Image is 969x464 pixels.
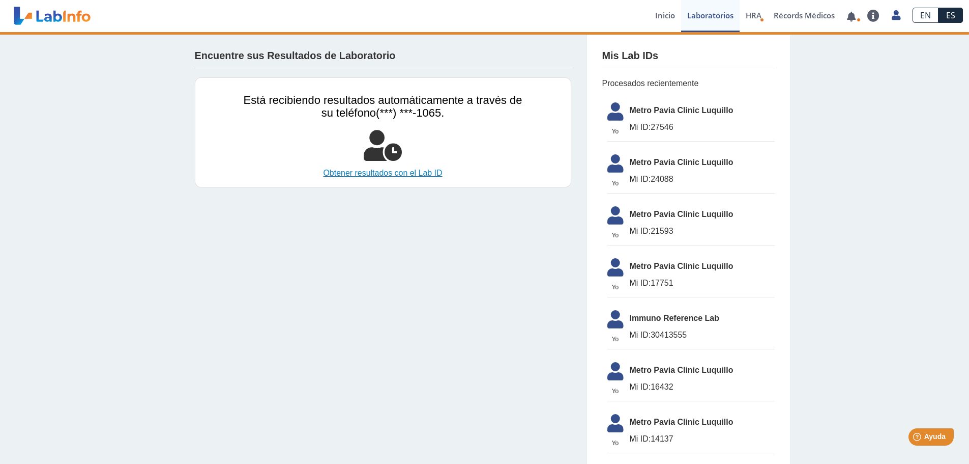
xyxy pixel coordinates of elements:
[630,312,775,324] span: Immuno Reference Lab
[244,167,522,179] a: Obtener resultados con el Lab ID
[630,173,775,185] span: 24088
[601,179,630,188] span: Yo
[601,283,630,292] span: Yo
[938,8,963,23] a: ES
[878,424,958,453] iframe: Help widget launcher
[630,416,775,428] span: Metro Pavia Clinic Luquillo
[244,94,522,119] span: Está recibiendo resultados automáticamente a través de su teléfono
[630,277,775,289] span: 17751
[630,279,651,287] span: Mi ID:
[630,364,775,376] span: Metro Pavia Clinic Luquillo
[630,175,651,183] span: Mi ID:
[630,383,651,391] span: Mi ID:
[601,231,630,240] span: Yo
[601,439,630,448] span: Yo
[601,335,630,344] span: Yo
[630,156,775,169] span: Metro Pavia Clinic Luquillo
[746,10,761,20] span: HRA
[630,329,775,341] span: 30413555
[630,434,651,443] span: Mi ID:
[630,331,651,339] span: Mi ID:
[602,77,775,90] span: Procesados recientemente
[630,225,775,237] span: 21593
[630,121,775,133] span: 27546
[630,433,775,445] span: 14137
[195,50,396,62] h4: Encuentre sus Resultados de Laboratorio
[630,260,775,272] span: Metro Pavia Clinic Luquillo
[601,127,630,136] span: Yo
[630,227,651,235] span: Mi ID:
[630,208,775,221] span: Metro Pavia Clinic Luquillo
[630,123,651,131] span: Mi ID:
[913,8,938,23] a: EN
[601,387,630,396] span: Yo
[602,50,659,62] h4: Mis Lab IDs
[630,104,775,117] span: Metro Pavia Clinic Luquillo
[630,381,775,393] span: 16432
